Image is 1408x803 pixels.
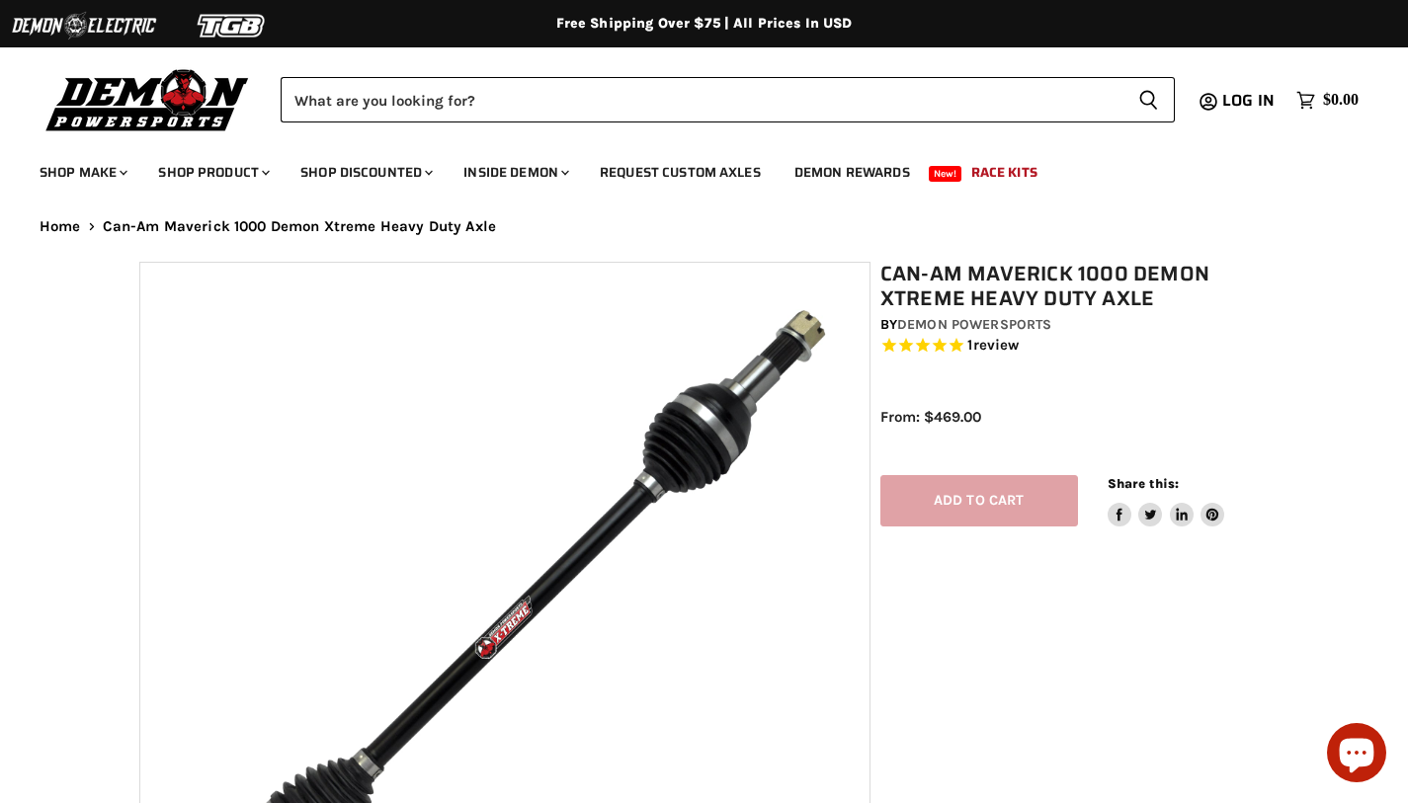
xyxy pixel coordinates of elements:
[25,152,139,193] a: Shop Make
[158,7,306,44] img: TGB Logo 2
[103,218,496,235] span: Can-Am Maverick 1000 Demon Xtreme Heavy Duty Axle
[1286,86,1368,115] a: $0.00
[281,77,1175,122] form: Product
[956,152,1052,193] a: Race Kits
[10,7,158,44] img: Demon Electric Logo 2
[1222,88,1275,113] span: Log in
[585,152,776,193] a: Request Custom Axles
[286,152,445,193] a: Shop Discounted
[1323,91,1359,110] span: $0.00
[449,152,581,193] a: Inside Demon
[880,262,1280,311] h1: Can-Am Maverick 1000 Demon Xtreme Heavy Duty Axle
[880,314,1280,336] div: by
[1122,77,1175,122] button: Search
[25,144,1354,193] ul: Main menu
[281,77,1122,122] input: Search
[143,152,282,193] a: Shop Product
[973,337,1020,355] span: review
[1108,475,1225,527] aside: Share this:
[1321,723,1392,787] inbox-online-store-chat: Shopify online store chat
[880,336,1280,357] span: Rated 5.0 out of 5 stars 1 reviews
[880,408,981,426] span: From: $469.00
[40,218,81,235] a: Home
[40,64,256,134] img: Demon Powersports
[780,152,925,193] a: Demon Rewards
[1213,92,1286,110] a: Log in
[897,316,1051,333] a: Demon Powersports
[1108,476,1179,491] span: Share this:
[929,166,962,182] span: New!
[967,337,1019,355] span: 1 reviews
